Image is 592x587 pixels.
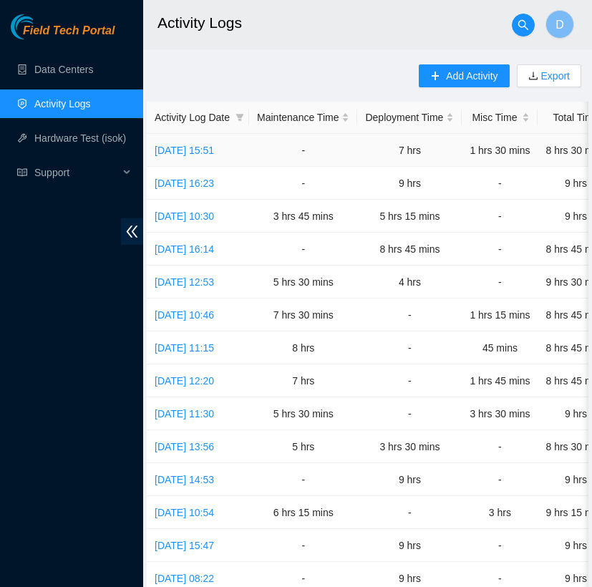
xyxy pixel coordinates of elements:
[11,14,72,39] img: Akamai Technologies
[512,14,535,37] button: search
[357,200,462,233] td: 5 hrs 15 mins
[462,167,538,200] td: -
[155,210,214,222] a: [DATE] 10:30
[357,397,462,430] td: -
[357,233,462,266] td: 8 hrs 45 mins
[34,98,91,110] a: Activity Logs
[357,134,462,167] td: 7 hrs
[513,19,534,31] span: search
[462,134,538,167] td: 1 hrs 30 mins
[249,134,357,167] td: -
[249,496,357,529] td: 6 hrs 15 mins
[23,24,115,38] span: Field Tech Portal
[462,430,538,463] td: -
[357,299,462,331] td: -
[249,364,357,397] td: 7 hrs
[249,463,357,496] td: -
[249,331,357,364] td: 8 hrs
[155,145,214,156] a: [DATE] 15:51
[462,299,538,331] td: 1 hrs 15 mins
[34,132,126,144] a: Hardware Test (isok)
[249,200,357,233] td: 3 hrs 45 mins
[528,71,538,82] span: download
[357,496,462,529] td: -
[462,200,538,233] td: -
[430,71,440,82] span: plus
[462,233,538,266] td: -
[446,68,498,84] span: Add Activity
[462,397,538,430] td: 3 hrs 30 mins
[462,364,538,397] td: 1 hrs 45 mins
[155,342,214,354] a: [DATE] 11:15
[357,266,462,299] td: 4 hrs
[155,573,214,584] a: [DATE] 08:22
[357,331,462,364] td: -
[462,266,538,299] td: -
[249,430,357,463] td: 5 hrs
[249,266,357,299] td: 5 hrs 30 mins
[155,540,214,551] a: [DATE] 15:47
[249,233,357,266] td: -
[155,375,214,387] a: [DATE] 12:20
[155,507,214,518] a: [DATE] 10:54
[236,113,244,122] span: filter
[555,16,564,34] span: D
[155,441,214,452] a: [DATE] 13:56
[249,167,357,200] td: -
[249,397,357,430] td: 5 hrs 30 mins
[419,64,509,87] button: plusAdd Activity
[545,10,574,39] button: D
[121,218,143,245] span: double-left
[155,178,214,189] a: [DATE] 16:23
[11,26,115,44] a: Akamai TechnologiesField Tech Portal
[155,110,230,125] span: Activity Log Date
[462,463,538,496] td: -
[155,243,214,255] a: [DATE] 16:14
[155,474,214,485] a: [DATE] 14:53
[357,529,462,562] td: 9 hrs
[34,64,93,75] a: Data Centers
[462,496,538,529] td: 3 hrs
[17,168,27,178] span: read
[155,276,214,288] a: [DATE] 12:53
[538,70,570,82] a: Export
[34,158,119,187] span: Support
[249,529,357,562] td: -
[357,167,462,200] td: 9 hrs
[357,463,462,496] td: 9 hrs
[357,364,462,397] td: -
[233,107,247,128] span: filter
[462,529,538,562] td: -
[155,309,214,321] a: [DATE] 10:46
[462,331,538,364] td: 45 mins
[155,408,214,419] a: [DATE] 11:30
[517,64,581,87] button: downloadExport
[357,430,462,463] td: 3 hrs 30 mins
[249,299,357,331] td: 7 hrs 30 mins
